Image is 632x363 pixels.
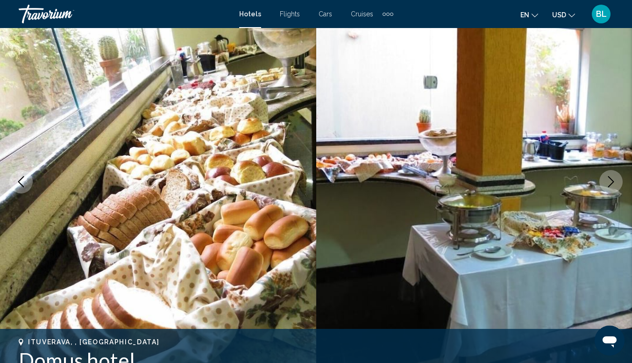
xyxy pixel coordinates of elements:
a: Cars [319,10,332,18]
span: USD [552,11,566,19]
button: Change currency [552,8,575,21]
button: Extra navigation items [383,7,393,21]
span: BL [596,9,607,19]
button: Previous image [9,170,33,193]
a: Flights [280,10,300,18]
a: Hotels [239,10,261,18]
span: en [520,11,529,19]
a: Cruises [351,10,373,18]
span: Ituverava, , [GEOGRAPHIC_DATA] [28,338,159,346]
a: Travorium [19,5,230,23]
button: Change language [520,8,538,21]
button: Next image [599,170,623,193]
button: User Menu [589,4,613,24]
iframe: Button to launch messaging window [595,326,625,356]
